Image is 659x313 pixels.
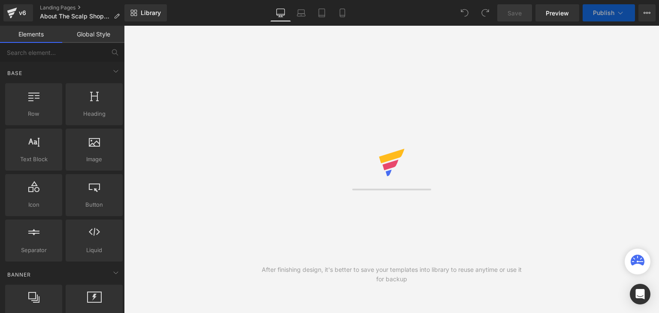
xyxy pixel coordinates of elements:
span: Heading [68,109,120,118]
button: Redo [477,4,494,21]
a: Tablet [311,4,332,21]
span: About The Scalp Shop SG [40,13,110,20]
span: Library [141,9,161,17]
span: Separator [8,246,60,255]
span: Image [68,155,120,164]
a: Laptop [291,4,311,21]
a: New Library [124,4,167,21]
button: Publish [583,4,635,21]
span: Text Block [8,155,60,164]
span: Publish [593,9,614,16]
span: Banner [6,271,32,279]
a: Global Style [62,26,124,43]
span: Base [6,69,23,77]
span: Preview [546,9,569,18]
span: Icon [8,200,60,209]
div: Open Intercom Messenger [630,284,650,304]
span: Save [508,9,522,18]
span: Button [68,200,120,209]
div: v6 [17,7,28,18]
a: Preview [535,4,579,21]
span: Liquid [68,246,120,255]
a: v6 [3,4,33,21]
a: Mobile [332,4,353,21]
div: After finishing design, it's better to save your templates into library to reuse anytime or use i... [258,265,526,284]
button: More [638,4,656,21]
a: Desktop [270,4,291,21]
a: Landing Pages [40,4,127,11]
button: Undo [456,4,473,21]
span: Row [8,109,60,118]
